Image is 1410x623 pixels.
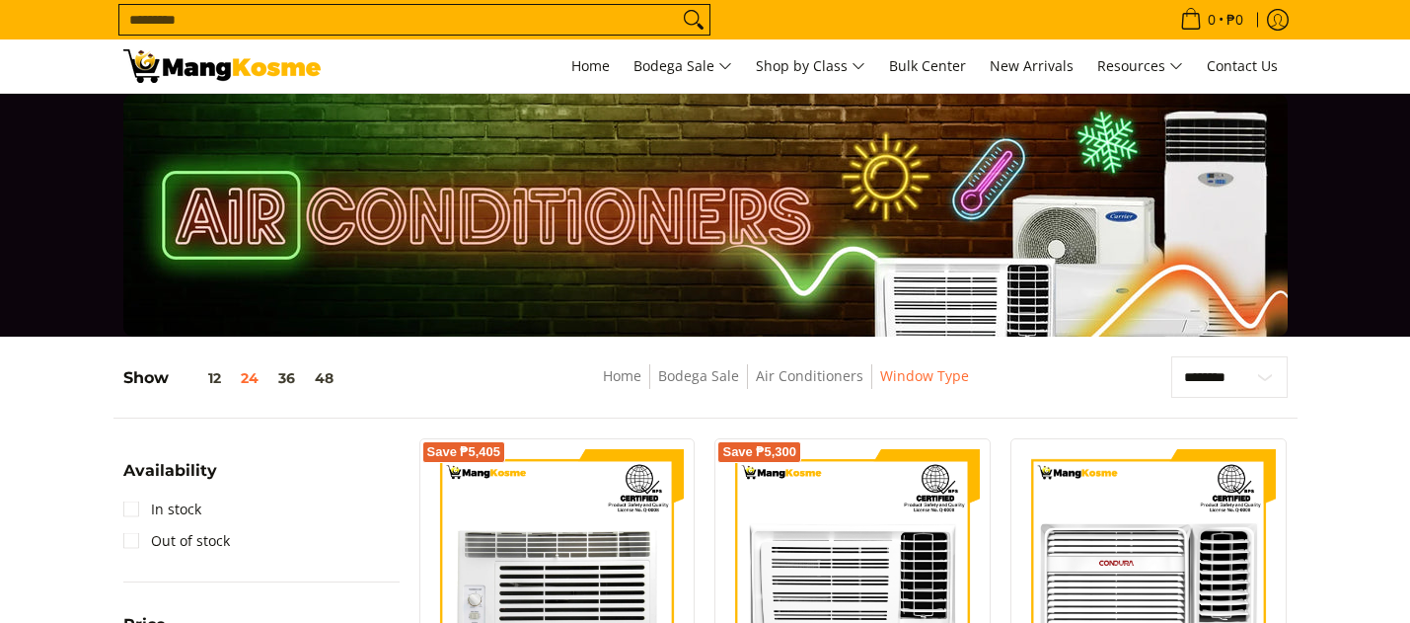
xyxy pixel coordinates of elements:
[1224,13,1246,27] span: ₱0
[1097,54,1183,79] span: Resources
[340,39,1288,93] nav: Main Menu
[1174,9,1249,31] span: •
[889,56,966,75] span: Bulk Center
[603,366,641,385] a: Home
[746,39,875,93] a: Shop by Class
[756,54,865,79] span: Shop by Class
[658,366,739,385] a: Bodega Sale
[123,368,343,388] h5: Show
[879,39,976,93] a: Bulk Center
[980,39,1083,93] a: New Arrivals
[756,366,863,385] a: Air Conditioners
[305,370,343,386] button: 48
[633,54,732,79] span: Bodega Sale
[561,39,620,93] a: Home
[123,463,217,479] span: Availability
[1087,39,1193,93] a: Resources
[123,49,321,83] img: Bodega Sale Aircon l Mang Kosme: Home Appliances Warehouse Sale Window Type
[1207,56,1278,75] span: Contact Us
[123,525,230,557] a: Out of stock
[169,370,231,386] button: 12
[123,494,201,525] a: In stock
[571,56,610,75] span: Home
[990,56,1074,75] span: New Arrivals
[123,463,217,494] summary: Open
[468,364,1104,409] nav: Breadcrumbs
[678,5,709,35] button: Search
[1197,39,1288,93] a: Contact Us
[722,446,796,458] span: Save ₱5,300
[1205,13,1219,27] span: 0
[880,364,969,389] span: Window Type
[268,370,305,386] button: 36
[624,39,742,93] a: Bodega Sale
[427,446,501,458] span: Save ₱5,405
[231,370,268,386] button: 24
